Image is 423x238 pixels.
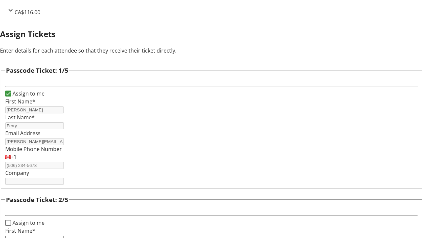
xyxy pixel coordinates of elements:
[6,66,68,75] h3: Passcode Ticket: 1/5
[15,9,40,16] span: CA$116.00
[11,90,45,98] label: Assign to me
[11,219,45,227] label: Assign to me
[5,130,41,137] label: Email Address
[5,162,64,169] input: (506) 234-5678
[6,195,68,204] h3: Passcode Ticket: 2/5
[5,114,35,121] label: Last Name*
[5,227,35,234] label: First Name*
[5,145,62,153] label: Mobile Phone Number
[5,98,35,105] label: First Name*
[5,169,29,177] label: Company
